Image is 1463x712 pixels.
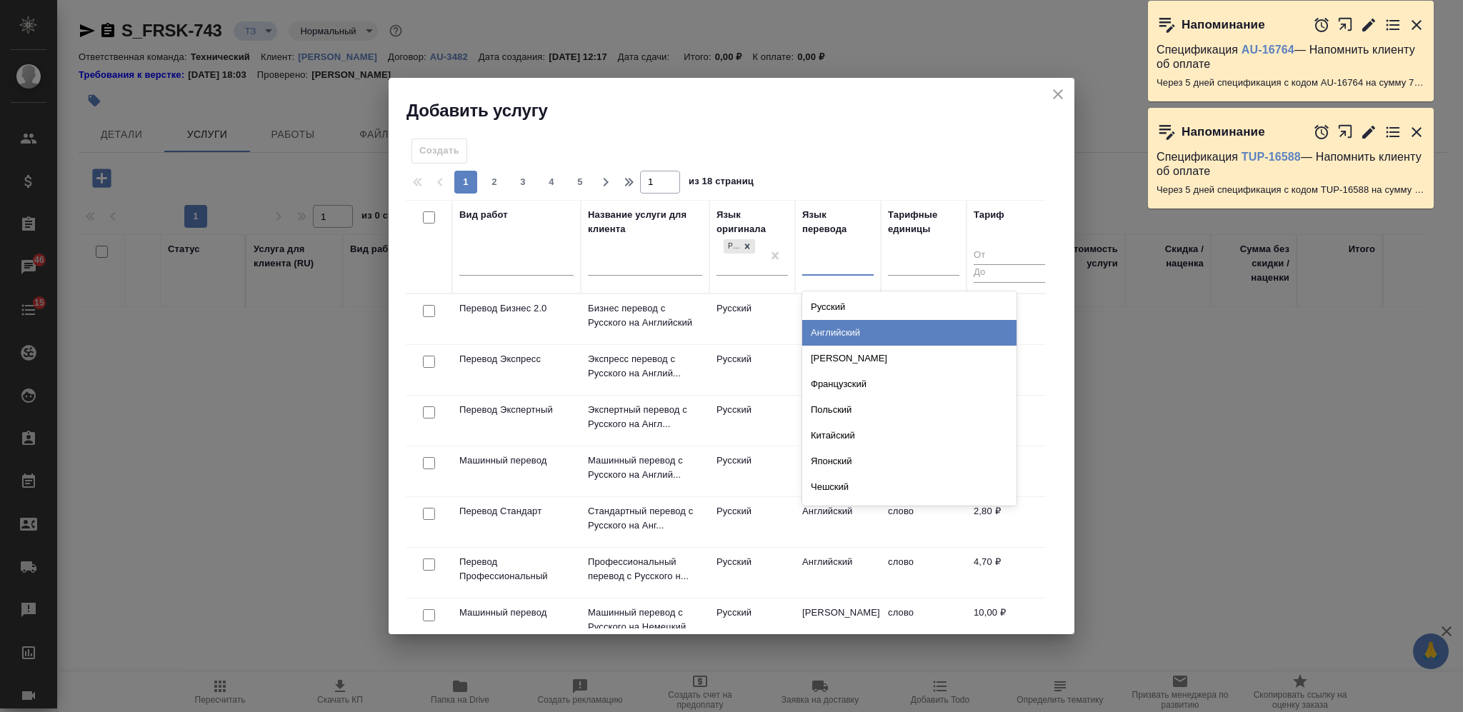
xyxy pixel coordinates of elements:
[802,397,1017,423] div: Польский
[802,500,1017,526] div: Сербский
[709,598,795,648] td: Русский
[459,352,574,366] p: Перевод Экспресс
[588,352,702,381] p: Экспресс перевод с Русского на Англий...
[802,346,1017,371] div: [PERSON_NAME]
[1408,124,1425,141] button: Закрыть
[709,294,795,344] td: Русский
[459,606,574,620] p: Машинный перевод
[967,598,1052,648] td: 10,00 ₽
[483,175,506,189] span: 2
[511,175,534,189] span: 3
[459,403,574,417] p: Перевод Экспертный
[459,504,574,518] p: Перевод Стандарт
[795,294,881,344] td: Английский
[709,396,795,446] td: Русский
[1242,151,1301,163] a: TUP-16588
[1360,124,1377,141] button: Редактировать
[1313,16,1330,34] button: Отложить
[795,345,881,395] td: Английский
[483,171,506,194] button: 2
[459,208,508,222] div: Вид работ
[1384,16,1402,34] button: Перейти в todo
[709,345,795,395] td: Русский
[588,555,702,583] p: Профессиональный перевод с Русского н...
[588,301,702,330] p: Бизнес перевод с Русского на Английский
[802,423,1017,448] div: Китайский
[569,175,591,189] span: 5
[1360,16,1377,34] button: Редактировать
[689,173,754,194] span: из 18 страниц
[1182,125,1265,139] p: Напоминание
[881,497,967,547] td: слово
[1337,9,1354,40] button: Открыть в новой вкладке
[881,598,967,648] td: слово
[588,453,702,482] p: Машинный перевод с Русского на Англий...
[1408,16,1425,34] button: Закрыть
[802,448,1017,474] div: Японский
[459,555,574,583] p: Перевод Профессиональный
[795,548,881,598] td: Английский
[802,371,1017,397] div: Французский
[459,301,574,316] p: Перевод Бизнес 2.0
[795,396,881,446] td: Английский
[1313,124,1330,141] button: Отложить
[1047,84,1069,105] button: close
[1242,44,1294,56] a: AU-16764
[540,175,563,189] span: 4
[1157,43,1425,71] p: Спецификация — Напомнить клиенту об оплате
[588,606,702,634] p: Машинный перевод с Русского на Немецкий
[1157,76,1425,90] p: Через 5 дней спецификация с кодом AU-16764 на сумму 74527.92 RUB будет просрочена
[974,264,1045,282] input: До
[795,598,881,648] td: [PERSON_NAME]
[802,294,1017,320] div: Русский
[722,238,757,256] div: Русский
[967,548,1052,598] td: 4,70 ₽
[1157,183,1425,197] p: Через 5 дней спецификация с кодом TUP-16588 на сумму 7760 RUB будет просрочена
[540,171,563,194] button: 4
[588,403,702,431] p: Экспертный перевод с Русского на Англ...
[1337,116,1354,147] button: Открыть в новой вкладке
[511,171,534,194] button: 3
[459,453,574,468] p: Машинный перевод
[588,208,702,236] div: Название услуги для клиента
[802,208,874,236] div: Язык перевода
[1157,150,1425,179] p: Спецификация — Напомнить клиенту об оплате
[802,474,1017,500] div: Чешский
[974,208,1004,222] div: Тариф
[1384,124,1402,141] button: Перейти в todo
[967,497,1052,547] td: 2,80 ₽
[888,208,959,236] div: Тарифные единицы
[569,171,591,194] button: 5
[709,548,795,598] td: Русский
[709,446,795,496] td: Русский
[881,548,967,598] td: слово
[1182,18,1265,32] p: Напоминание
[974,247,1045,265] input: От
[795,497,881,547] td: Английский
[802,320,1017,346] div: Английский
[724,239,739,254] div: Русский
[588,504,702,533] p: Стандартный перевод с Русского на Анг...
[709,497,795,547] td: Русский
[406,99,1074,122] h2: Добавить услугу
[716,208,788,236] div: Язык оригинала
[795,446,881,496] td: Английский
